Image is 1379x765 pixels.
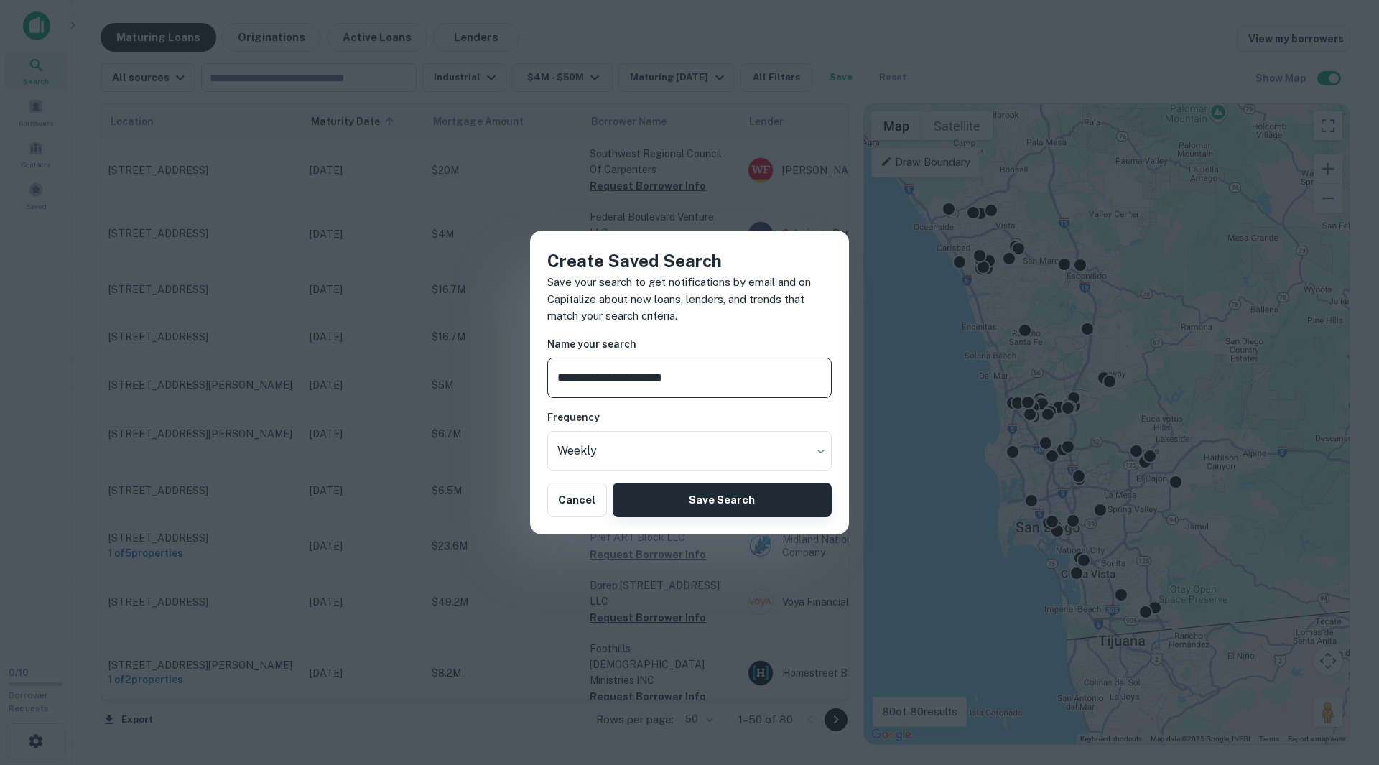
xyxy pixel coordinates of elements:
[613,483,832,517] button: Save Search
[547,409,832,425] h6: Frequency
[547,431,832,471] div: Without label
[1307,650,1379,719] iframe: Chat Widget
[547,483,607,517] button: Cancel
[547,336,832,352] h6: Name your search
[547,248,832,274] h4: Create Saved Search
[547,274,832,325] p: Save your search to get notifications by email and on Capitalize about new loans, lenders, and tr...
